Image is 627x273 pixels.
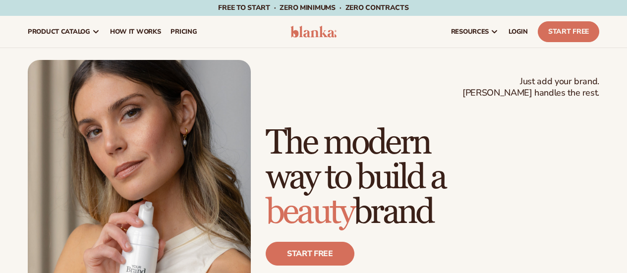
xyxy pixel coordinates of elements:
a: Start free [266,242,354,266]
a: Start Free [538,21,599,42]
span: Free to start · ZERO minimums · ZERO contracts [218,3,408,12]
span: LOGIN [509,28,528,36]
span: Just add your brand. [PERSON_NAME] handles the rest. [462,76,599,99]
h1: The modern way to build a brand [266,126,599,230]
span: pricing [171,28,197,36]
a: resources [446,16,504,48]
span: How It Works [110,28,161,36]
a: product catalog [23,16,105,48]
a: pricing [166,16,202,48]
a: LOGIN [504,16,533,48]
a: How It Works [105,16,166,48]
span: beauty [266,191,353,233]
span: product catalog [28,28,90,36]
span: resources [451,28,489,36]
img: logo [290,26,337,38]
